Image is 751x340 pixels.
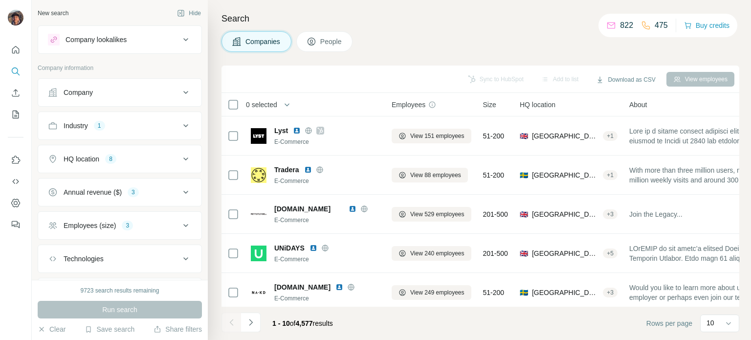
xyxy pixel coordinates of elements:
span: Tradera [274,165,299,175]
div: Technologies [64,254,104,264]
span: Lyst [274,126,288,136]
span: Rows per page [646,318,692,328]
button: Enrich CSV [8,84,23,102]
span: 0 selected [246,100,277,110]
span: 🇸🇪 [520,288,528,297]
button: Technologies [38,247,201,271]
span: 201-500 [483,249,508,258]
div: HQ location [64,154,99,164]
button: Search [8,63,23,80]
span: View 249 employees [410,288,464,297]
div: E-Commerce [274,255,380,264]
span: Companies [245,37,281,46]
h4: Search [221,12,739,25]
span: About [629,100,647,110]
span: 1 - 10 [272,319,290,327]
span: 51-200 [483,170,505,180]
p: 475 [655,20,668,31]
span: 4,577 [296,319,313,327]
div: E-Commerce [274,216,380,225]
button: View 88 employees [392,168,468,182]
span: 🇬🇧 [520,131,528,141]
button: My lists [8,106,23,123]
span: of [290,319,296,327]
span: View 529 employees [410,210,464,219]
span: 51-200 [483,288,505,297]
span: [GEOGRAPHIC_DATA], [GEOGRAPHIC_DATA]|[GEOGRAPHIC_DATA]|[GEOGRAPHIC_DATA] (M)|[GEOGRAPHIC_DATA] [532,209,599,219]
button: Annual revenue ($)3 [38,181,201,204]
div: + 3 [603,210,618,219]
div: Company lookalikes [66,35,127,45]
div: Employees (size) [64,221,116,230]
span: View 151 employees [410,132,464,140]
span: [GEOGRAPHIC_DATA], [GEOGRAPHIC_DATA] [532,288,599,297]
button: Use Surfe on LinkedIn [8,151,23,169]
div: + 5 [603,249,618,258]
img: LinkedIn logo [335,283,343,291]
button: Buy credits [684,19,729,32]
button: Use Surfe API [8,173,23,190]
button: Download as CSV [589,72,662,87]
span: Join the Legacy... [629,209,683,219]
img: LinkedIn logo [349,205,356,213]
span: [DOMAIN_NAME] [274,205,331,213]
p: Company information [38,64,202,72]
div: 3 [122,221,133,230]
img: Avatar [8,10,23,25]
button: Industry1 [38,114,201,137]
span: 🇸🇪 [520,170,528,180]
span: [GEOGRAPHIC_DATA], [GEOGRAPHIC_DATA], [GEOGRAPHIC_DATA] [532,131,599,141]
img: Logo of Tradera [251,167,266,183]
button: Hide [170,6,208,21]
span: [GEOGRAPHIC_DATA], [GEOGRAPHIC_DATA] [532,170,599,180]
span: 51-200 [483,131,505,141]
div: + 3 [603,288,618,297]
button: View 240 employees [392,246,471,261]
button: View 249 employees [392,285,471,300]
span: 🇬🇧 [520,209,528,219]
button: Quick start [8,41,23,59]
button: Share filters [154,324,202,334]
button: HQ location8 [38,147,201,171]
span: UNiDAYS [274,243,305,253]
button: Save search [85,324,134,334]
button: Clear [38,324,66,334]
div: E-Commerce [274,137,380,146]
button: Feedback [8,216,23,233]
img: Logo of UNiDAYS [251,246,266,261]
span: HQ location [520,100,555,110]
span: 🇬🇧 [520,249,528,258]
div: Company [64,88,93,97]
button: View 529 employees [392,207,471,222]
div: E-Commerce [274,294,380,303]
img: LinkedIn logo [293,127,301,135]
span: Employees [392,100,425,110]
div: + 1 [603,132,618,140]
div: 1 [94,121,105,130]
div: 9723 search results remaining [81,286,159,295]
button: Company lookalikes [38,28,201,51]
button: View 151 employees [392,129,471,143]
div: 3 [128,188,139,197]
p: 10 [707,318,714,328]
span: Size [483,100,496,110]
img: Logo of prettylittlething.com [251,213,266,215]
img: LinkedIn logo [304,166,312,174]
span: View 240 employees [410,249,464,258]
img: Logo of Lyst [251,128,266,144]
button: Employees (size)3 [38,214,201,237]
div: E-Commerce [274,177,380,185]
span: results [272,319,333,327]
img: LinkedIn logo [309,244,317,252]
span: 201-500 [483,209,508,219]
div: Industry [64,121,88,131]
span: People [320,37,343,46]
button: Navigate to next page [241,313,261,332]
span: [DOMAIN_NAME] [274,282,331,292]
img: Logo of na-kd.com [251,285,266,300]
span: [GEOGRAPHIC_DATA], [GEOGRAPHIC_DATA] [532,249,599,258]
button: Dashboard [8,194,23,212]
div: 8 [105,155,116,163]
button: Company [38,81,201,104]
div: Annual revenue ($) [64,187,122,197]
